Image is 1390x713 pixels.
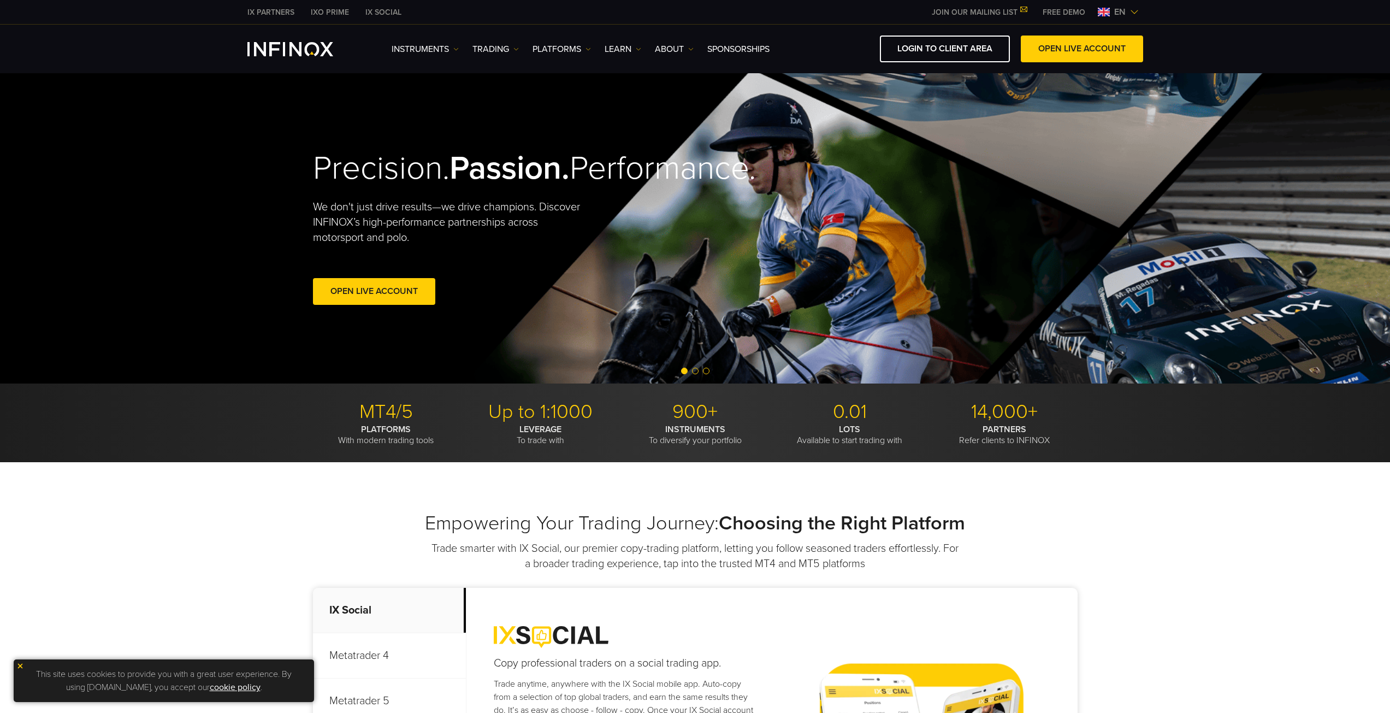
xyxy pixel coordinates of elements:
[472,43,519,56] a: TRADING
[303,7,357,18] a: INFINOX
[880,36,1010,62] a: LOGIN TO CLIENT AREA
[777,400,923,424] p: 0.01
[392,43,459,56] a: Instruments
[681,368,688,374] span: Go to slide 1
[449,149,570,188] strong: Passion.
[622,400,768,424] p: 900+
[247,42,359,56] a: INFINOX Logo
[361,424,411,435] strong: PLATFORMS
[924,8,1034,17] a: JOIN OUR MAILING LIST
[839,424,860,435] strong: LOTS
[468,400,614,424] p: Up to 1:1000
[533,43,591,56] a: PLATFORMS
[707,43,770,56] a: SPONSORSHIPS
[622,424,768,446] p: To diversify your portfolio
[519,424,561,435] strong: LEVERAGE
[313,149,657,188] h2: Precision. Performance.
[16,662,24,670] img: yellow close icon
[313,633,466,679] p: Metatrader 4
[665,424,725,435] strong: INSTRUMENTS
[1034,7,1093,18] a: INFINOX MENU
[19,665,309,697] p: This site uses cookies to provide you with a great user experience. By using [DOMAIN_NAME], you a...
[703,368,709,374] span: Go to slide 3
[357,7,410,18] a: INFINOX
[313,199,588,245] p: We don't just drive results—we drive champions. Discover INFINOX’s high-performance partnerships ...
[931,424,1078,446] p: Refer clients to INFINOX
[605,43,641,56] a: Learn
[313,588,466,633] p: IX Social
[494,656,754,671] h4: Copy professional traders on a social trading app.
[777,424,923,446] p: Available to start trading with
[239,7,303,18] a: INFINOX
[1110,5,1130,19] span: en
[692,368,699,374] span: Go to slide 2
[430,541,960,571] p: Trade smarter with IX Social, our premier copy-trading platform, letting you follow seasoned trad...
[1021,36,1143,62] a: OPEN LIVE ACCOUNT
[468,424,614,446] p: To trade with
[313,400,459,424] p: MT4/5
[983,424,1026,435] strong: PARTNERS
[931,400,1078,424] p: 14,000+
[719,511,965,535] strong: Choosing the Right Platform
[313,278,435,305] a: Open Live Account
[210,682,261,693] a: cookie policy
[655,43,694,56] a: ABOUT
[313,511,1078,535] h2: Empowering Your Trading Journey:
[313,424,459,446] p: With modern trading tools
